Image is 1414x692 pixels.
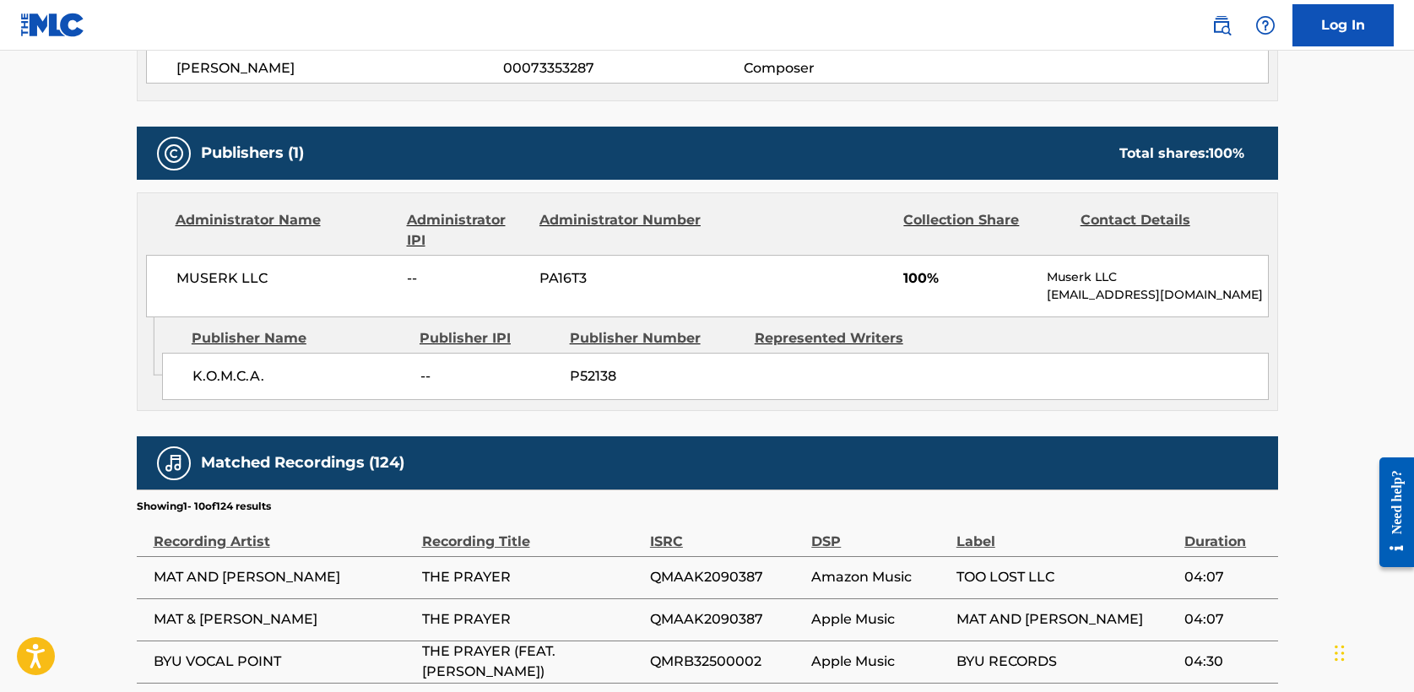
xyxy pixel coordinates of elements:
[956,514,1176,552] div: Label
[1292,4,1394,46] a: Log In
[201,453,404,473] h5: Matched Recordings (124)
[154,609,414,630] span: MAT & [PERSON_NAME]
[503,58,743,78] span: 00073353287
[1119,143,1244,164] div: Total shares:
[1255,15,1276,35] img: help
[422,567,642,587] span: THE PRAYER
[1249,8,1282,42] div: Help
[650,651,803,672] span: QMRB32500002
[420,366,557,387] span: --
[956,567,1176,587] span: TOO LOST LLC
[1211,15,1232,35] img: search
[422,641,642,682] span: THE PRAYER (FEAT. [PERSON_NAME])
[422,514,642,552] div: Recording Title
[176,210,394,251] div: Administrator Name
[154,514,414,552] div: Recording Artist
[1209,145,1244,161] span: 100 %
[176,58,504,78] span: [PERSON_NAME]
[903,210,1067,251] div: Collection Share
[1047,286,1267,304] p: [EMAIL_ADDRESS][DOMAIN_NAME]
[1184,609,1269,630] span: 04:07
[903,268,1034,289] span: 100%
[137,499,271,514] p: Showing 1 - 10 of 124 results
[650,567,803,587] span: QMAAK2090387
[1205,8,1238,42] a: Public Search
[192,328,407,349] div: Publisher Name
[811,609,947,630] span: Apple Music
[176,268,395,289] span: MUSERK LLC
[1184,651,1269,672] span: 04:30
[755,328,927,349] div: Represented Writers
[570,366,742,387] span: P52138
[1367,445,1414,581] iframe: Resource Center
[154,651,414,672] span: BYU VOCAL POINT
[201,143,304,163] h5: Publishers (1)
[539,268,703,289] span: PA16T3
[539,210,703,251] div: Administrator Number
[956,651,1176,672] span: BYU RECORDS
[422,609,642,630] span: THE PRAYER
[164,453,184,473] img: Matched Recordings
[811,514,947,552] div: DSP
[811,651,947,672] span: Apple Music
[20,13,85,37] img: MLC Logo
[744,58,962,78] span: Composer
[192,366,408,387] span: K.O.M.C.A.
[811,567,947,587] span: Amazon Music
[420,328,557,349] div: Publisher IPI
[570,328,742,349] div: Publisher Number
[164,143,184,164] img: Publishers
[154,567,414,587] span: MAT AND [PERSON_NAME]
[1330,611,1414,692] iframe: Chat Widget
[1184,514,1269,552] div: Duration
[650,514,803,552] div: ISRC
[1047,268,1267,286] p: Muserk LLC
[956,609,1176,630] span: MAT AND [PERSON_NAME]
[407,210,527,251] div: Administrator IPI
[407,268,527,289] span: --
[1184,567,1269,587] span: 04:07
[650,609,803,630] span: QMAAK2090387
[1335,628,1345,678] div: Drag
[1081,210,1244,251] div: Contact Details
